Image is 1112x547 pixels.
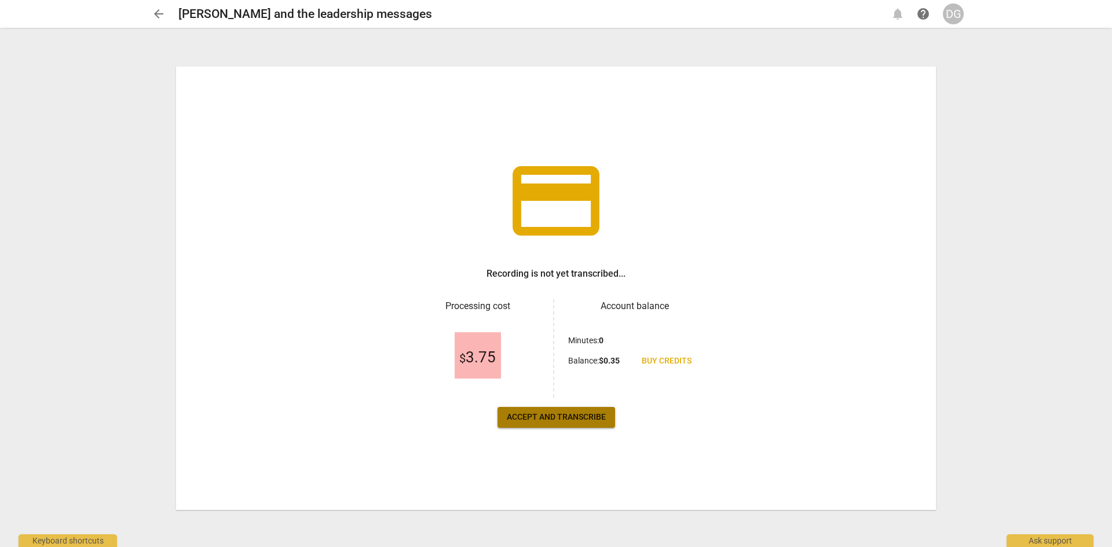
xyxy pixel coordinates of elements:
a: Buy credits [632,351,701,372]
div: Keyboard shortcuts [19,534,117,547]
button: Accept and transcribe [498,407,615,428]
p: Minutes : [568,335,603,347]
p: Balance : [568,355,620,367]
b: $ 0.35 [599,356,620,365]
span: $ [459,351,466,365]
span: arrow_back [152,7,166,21]
span: Accept and transcribe [507,412,606,423]
span: Buy credits [642,355,692,367]
h2: [PERSON_NAME] and the leadership messages [178,7,432,21]
div: Ask support [1007,534,1093,547]
span: 3.75 [459,349,496,366]
a: Help [913,3,934,24]
h3: Processing cost [411,299,544,313]
h3: Recording is not yet transcribed... [487,267,625,281]
h3: Account balance [568,299,701,313]
span: help [916,7,930,21]
button: DG [943,3,964,24]
span: credit_card [504,149,608,253]
b: 0 [599,336,603,345]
